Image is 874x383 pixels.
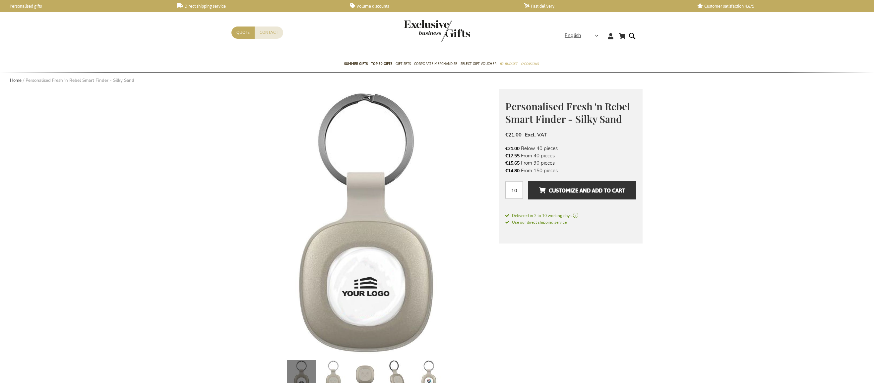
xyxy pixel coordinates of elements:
li: Below 40 pieces [505,145,636,152]
a: Customer satisfaction 4,6/5 [697,3,860,9]
a: Direct shipping service [177,3,340,9]
a: Delivered in 2 to 10 working days [505,213,636,219]
span: English [565,32,581,39]
span: Personalised Fresh 'n Rebel Smart Finder - Silky Sand [505,100,630,126]
li: From 40 pieces [505,152,636,159]
a: Use our direct shipping service [505,219,567,225]
span: Excl. VAT [525,132,547,138]
span: Gift Sets [396,60,411,67]
a: Personalised gifts [3,3,166,9]
button: Customize and add to cart [528,181,636,199]
span: €15.65 [505,160,520,166]
div: English [565,32,603,39]
li: From 150 pieces [505,167,636,174]
span: Summer Gifts [344,60,368,67]
span: Corporate Merchandise [414,60,457,67]
span: By Budget [500,60,518,67]
span: €14.80 [505,168,520,174]
a: Quote [231,27,255,39]
a: Volume discounts [350,3,513,9]
li: From 90 pieces [505,159,636,167]
span: Use our direct shipping service [505,220,567,225]
a: store logo [404,20,437,42]
strong: Personalised Fresh 'n Rebel Smart Finder - Silky Sand [26,78,134,83]
span: €17.55 [505,153,520,159]
a: Home [10,78,22,83]
span: Occasions [521,60,539,67]
img: Exclusive Business gifts logo [404,20,470,42]
span: TOP 50 Gifts [371,60,392,67]
img: Personalised Fresh 'n Rebel Smart Finder - Silky Sand [231,89,499,356]
span: Customize and add to cart [539,185,625,196]
a: Fast delivery [524,3,687,9]
span: €21.00 [505,132,522,138]
a: Contact [255,27,283,39]
input: Qty [505,181,523,199]
span: €21.00 [505,145,520,152]
span: Select Gift Voucher [461,60,496,67]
